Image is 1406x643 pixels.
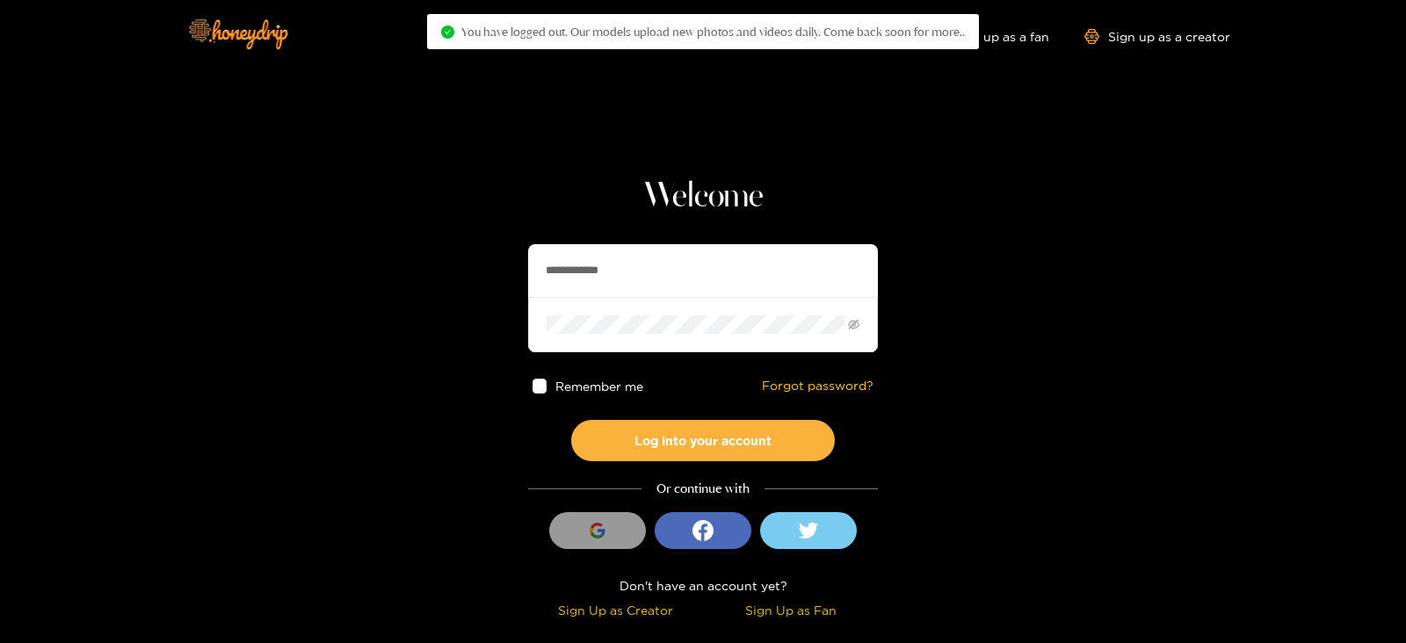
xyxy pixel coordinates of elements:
div: Or continue with [528,479,878,499]
div: Sign Up as Creator [533,600,699,620]
span: check-circle [441,25,454,39]
button: Log into your account [571,420,835,461]
a: Sign up as a fan [929,29,1049,44]
div: Don't have an account yet? [528,575,878,596]
h1: Welcome [528,176,878,218]
a: Forgot password? [762,379,873,394]
a: Sign up as a creator [1084,29,1230,44]
span: Remember me [556,379,644,393]
span: eye-invisible [848,319,859,330]
div: Sign Up as Fan [707,600,873,620]
span: You have logged out. Our models upload new photos and videos daily. Come back soon for more.. [461,25,965,39]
